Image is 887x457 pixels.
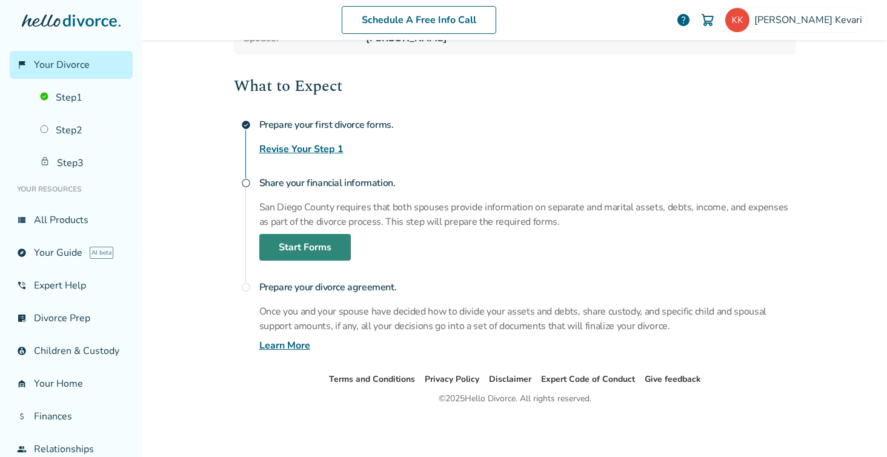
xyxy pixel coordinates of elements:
p: Once you and your spouse have decided how to divide your assets and debts, share custody, and spe... [259,304,796,333]
span: radio_button_unchecked [241,282,251,292]
span: radio_button_unchecked [241,178,251,188]
span: attach_money [17,412,27,421]
span: check_circle [241,120,251,130]
div: © 2025 Hello Divorce. All rights reserved. [439,392,591,406]
span: phone_in_talk [17,281,27,290]
span: view_list [17,215,27,225]
a: Step1 [33,84,133,112]
p: San Diego County requires that both spouses provide information on separate and marital assets, d... [259,200,796,229]
h4: Share your financial information. [259,171,796,195]
a: Step3 [33,149,133,177]
span: flag_2 [17,60,27,70]
a: Revise Your Step 1 [259,142,344,156]
h4: Prepare your divorce agreement. [259,275,796,299]
img: kaitlyn.kevari@gmail.com [725,8,749,32]
a: help [676,13,691,27]
span: group [17,444,27,454]
span: explore [17,248,27,258]
h2: What to Expect [234,74,796,98]
li: Your Resources [10,177,133,201]
li: Disclaimer [489,372,531,387]
a: Step2 [33,116,133,144]
span: Your Divorce [34,58,90,72]
span: [PERSON_NAME] Kevari [754,13,867,27]
a: Privacy Policy [425,373,479,385]
span: account_child [17,346,27,356]
a: Expert Code of Conduct [541,373,635,385]
a: flag_2Your Divorce [10,51,133,79]
span: garage_home [17,379,27,389]
a: account_childChildren & Custody [10,337,133,365]
a: Schedule A Free Info Call [342,6,496,34]
iframe: Chat Widget [826,399,887,457]
a: attach_moneyFinances [10,402,133,430]
span: list_alt_check [17,313,27,323]
a: Start Forms [259,234,351,261]
a: Learn More [259,338,310,353]
a: list_alt_checkDivorce Prep [10,304,133,332]
span: AI beta [90,247,113,259]
img: Cart [700,13,715,27]
a: garage_homeYour Home [10,370,133,398]
a: view_listAll Products [10,206,133,234]
a: phone_in_talkExpert Help [10,272,133,299]
a: exploreYour GuideAI beta [10,239,133,267]
a: Terms and Conditions [329,373,415,385]
li: Give feedback [645,372,701,387]
h4: Prepare your first divorce forms. [259,113,796,137]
